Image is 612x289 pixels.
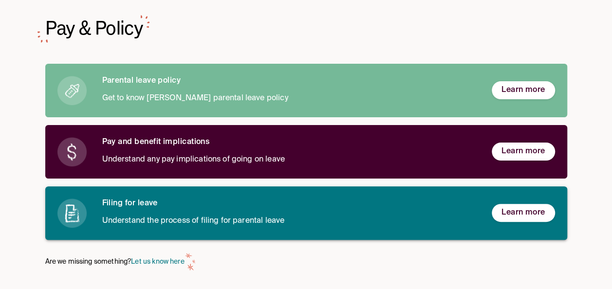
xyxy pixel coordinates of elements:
p: Understand the process of filing for parental leave [102,215,476,228]
a: Parental leave policyGet to know [PERSON_NAME] parental leave policyLearn more [45,64,567,117]
p: Understand any pay implications of going on leave [102,153,476,166]
button: Learn more [492,81,555,99]
a: Filing for leaveUnderstand the process of filing for parental leaveLearn more [45,186,567,240]
a: Pay and benefit implicationsUnderstand any pay implications of going on leaveLearn more [45,125,567,179]
p: Get to know [PERSON_NAME] parental leave policy [102,92,476,105]
h1: Pay & Policy [45,16,144,40]
span: Learn more [501,208,545,218]
button: Learn more [492,204,555,222]
h6: Pay and benefit implications [102,137,476,147]
h6: Filing for leave [102,199,476,209]
span: Learn more [501,85,545,95]
span: Are we missing something? [45,255,185,269]
h6: Parental leave policy [102,76,476,86]
a: Let us know here [131,258,184,265]
button: Learn more [492,143,555,161]
span: Learn more [501,146,545,157]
